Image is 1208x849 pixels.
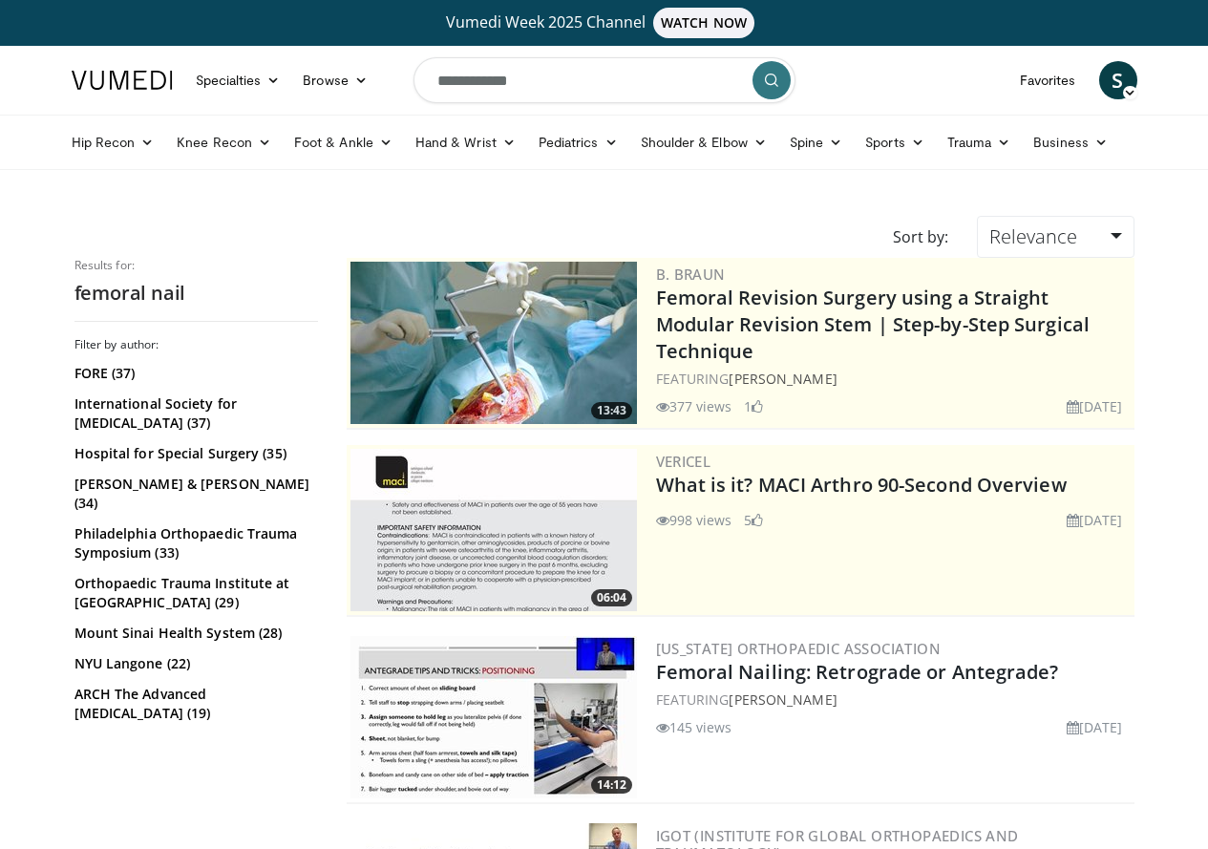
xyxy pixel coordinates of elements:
a: Relevance [977,216,1134,258]
h2: femoral nail [74,281,318,306]
input: Search topics, interventions [413,57,795,103]
a: 13:43 [350,262,637,424]
a: Trauma [936,123,1023,161]
li: 377 views [656,396,732,416]
li: 1 [744,396,763,416]
a: Femoral Nailing: Retrograde or Antegrade? [656,659,1059,685]
li: 998 views [656,510,732,530]
li: [DATE] [1067,717,1123,737]
li: [DATE] [1067,510,1123,530]
img: aa6cc8ed-3dbf-4b6a-8d82-4a06f68b6688.300x170_q85_crop-smart_upscale.jpg [350,449,637,611]
h3: Filter by author: [74,337,318,352]
a: [PERSON_NAME] & [PERSON_NAME] (34) [74,475,313,513]
a: Foot & Ankle [283,123,404,161]
a: Specialties [184,61,292,99]
span: 14:12 [591,776,632,794]
a: [PERSON_NAME] [729,370,837,388]
a: Knee Recon [165,123,283,161]
a: Spine [778,123,854,161]
a: Hospital for Special Surgery (35) [74,444,313,463]
img: 9ee18515-a9fc-4992-8b73-714d080ea5e1.300x170_q85_crop-smart_upscale.jpg [350,636,637,798]
img: 4275ad52-8fa6-4779-9598-00e5d5b95857.300x170_q85_crop-smart_upscale.jpg [350,262,637,424]
a: 06:04 [350,449,637,611]
a: Orthopaedic Trauma Institute at [GEOGRAPHIC_DATA] (29) [74,574,313,612]
a: 14:12 [350,636,637,798]
div: FEATURING [656,690,1131,710]
a: Hip Recon [60,123,166,161]
a: Business [1022,123,1119,161]
a: S [1099,61,1137,99]
a: Femoral Revision Surgery using a Straight Modular Revision Stem | Step-by-Step Surgical Technique [656,285,1091,364]
a: Vumedi Week 2025 ChannelWATCH NOW [74,8,1134,38]
a: B. Braun [656,265,726,284]
span: WATCH NOW [653,8,754,38]
a: Pediatrics [527,123,629,161]
img: VuMedi Logo [72,71,173,90]
li: 145 views [656,717,732,737]
a: Vericel [656,452,711,471]
a: Philadelphia Orthopaedic Trauma Symposium (33) [74,524,313,562]
a: ARCH The Advanced [MEDICAL_DATA] (19) [74,685,313,723]
span: 06:04 [591,589,632,606]
a: What is it? MACI Arthro 90-Second Overview [656,472,1067,498]
a: FORE (37) [74,364,313,383]
span: Relevance [989,223,1077,249]
a: International Society for [MEDICAL_DATA] (37) [74,394,313,433]
a: Mount Sinai Health System (28) [74,624,313,643]
div: FEATURING [656,369,1131,389]
li: 5 [744,510,763,530]
a: NYU Langone (22) [74,654,313,673]
a: [PERSON_NAME] [729,690,837,709]
a: Sports [854,123,936,161]
span: 13:43 [591,402,632,419]
a: Favorites [1008,61,1088,99]
a: [US_STATE] Orthopaedic Association [656,639,942,658]
p: Results for: [74,258,318,273]
a: Hand & Wrist [404,123,527,161]
a: Shoulder & Elbow [629,123,778,161]
a: Browse [291,61,379,99]
div: Sort by: [879,216,963,258]
li: [DATE] [1067,396,1123,416]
